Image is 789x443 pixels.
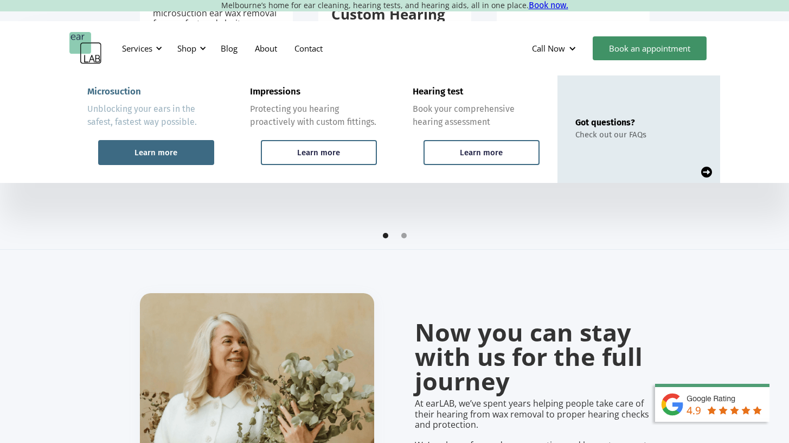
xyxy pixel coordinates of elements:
a: About [246,33,286,64]
div: Protecting you hearing proactively with custom fittings. [250,103,377,129]
div: Shop [171,32,209,65]
div: Unblocking your ears in the safest, fastest way possible. [87,103,214,129]
div: Call Now [523,32,587,65]
strong: Now you can stay with us for the full journey [415,315,643,397]
div: Services [116,32,165,65]
div: Show slide 2 of 2 [401,233,407,238]
div: Learn more [297,148,340,157]
a: Got questions?Check out our FAQs [557,75,720,183]
a: Book an appointment [593,36,707,60]
div: Check out our FAQs [575,130,646,140]
div: Hearing test [413,86,463,97]
div: Learn more [460,148,503,157]
div: Services [122,43,152,54]
div: Impressions [250,86,300,97]
a: MicrosuctionUnblocking your ears in the safest, fastest way possible.Learn more [69,75,232,183]
a: Contact [286,33,331,64]
div: Learn more [134,148,177,157]
div: Microsuction [87,86,141,97]
a: ImpressionsProtecting you hearing proactively with custom fittings.Learn more [232,75,395,183]
div: Book your comprehensive hearing assessment [413,103,540,129]
div: Call Now [532,43,565,54]
a: home [69,32,102,65]
a: Hearing testBook your comprehensive hearing assessmentLearn more [395,75,557,183]
div: Got questions? [575,117,646,128]
div: Show slide 1 of 2 [383,233,388,238]
div: Shop [177,43,196,54]
a: Blog [212,33,246,64]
